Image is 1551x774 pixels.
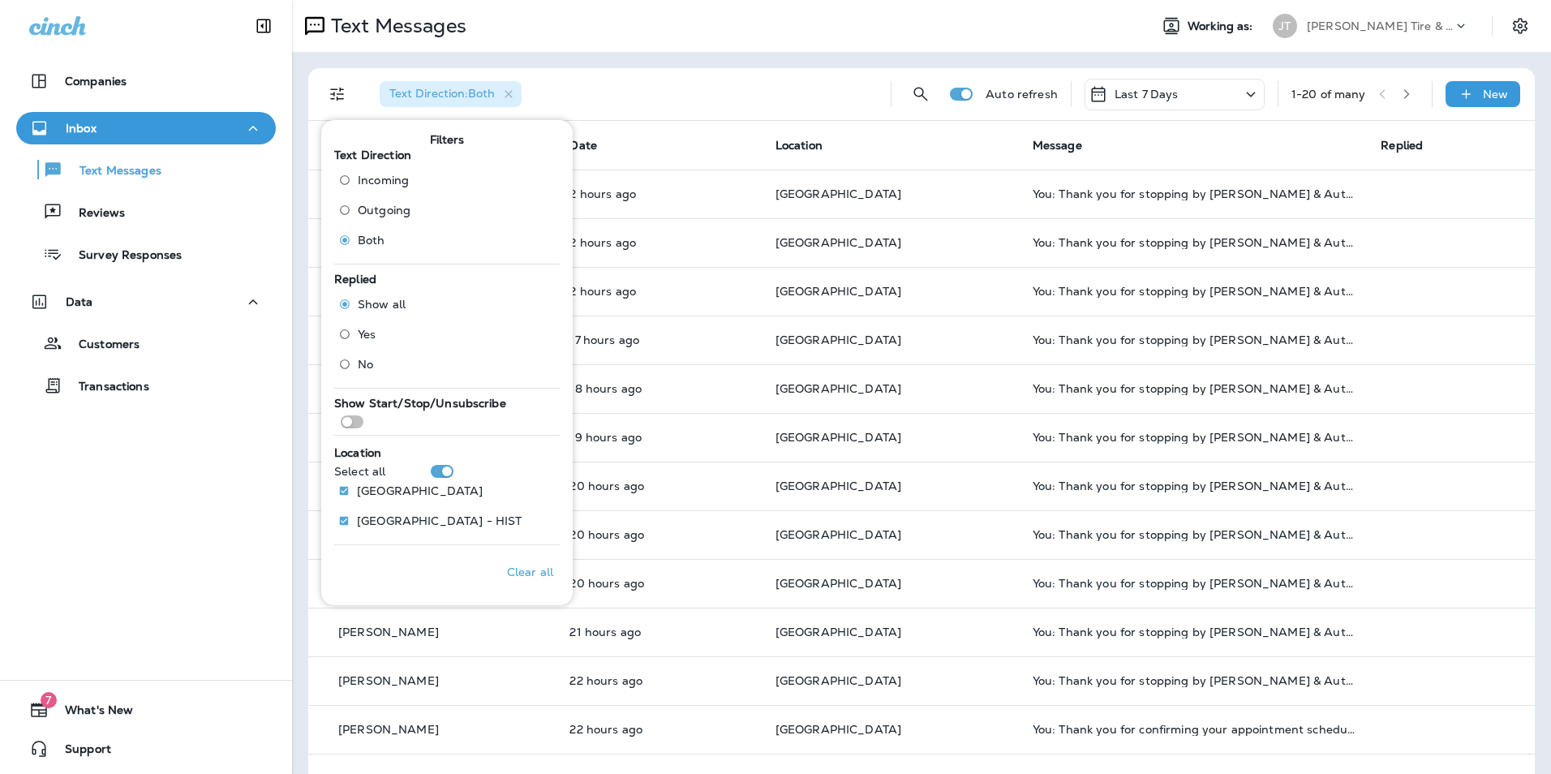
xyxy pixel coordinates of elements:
p: Sep 18, 2025 11:58 AM [569,674,749,687]
span: [GEOGRAPHIC_DATA] [775,187,901,201]
span: Text Direction : Both [389,86,495,101]
span: Incoming [358,174,409,187]
span: Location [775,138,823,153]
span: Show all [358,298,406,311]
p: Transactions [62,380,149,395]
div: You: Thank you for confirming your appointment scheduled for 09/19/2025 12:00 PM with West Dodge ... [1033,723,1356,736]
div: You: Thank you for stopping by Jensen Tire & Auto - West Dodge Road. Please take 30 seconds to le... [1033,577,1356,590]
button: Text Messages [16,153,276,187]
span: Replied [1381,138,1423,153]
div: You: Thank you for stopping by Jensen Tire & Auto - West Dodge Road. Please take 30 seconds to le... [1033,528,1356,541]
div: 1 - 20 of many [1291,88,1366,101]
button: Inbox [16,112,276,144]
button: Companies [16,65,276,97]
button: Settings [1506,11,1535,41]
span: Outgoing [358,204,410,217]
span: Both [358,234,385,247]
button: Collapse Sidebar [241,10,286,42]
p: Last 7 Days [1115,88,1179,101]
p: Reviews [62,206,125,221]
p: Sep 18, 2025 02:59 PM [569,431,749,444]
p: Sep 18, 2025 03:58 PM [569,382,749,395]
span: [GEOGRAPHIC_DATA] [775,576,901,591]
p: Sep 18, 2025 12:58 PM [569,626,749,639]
p: [GEOGRAPHIC_DATA] [357,484,483,497]
div: Filters [321,110,573,605]
div: You: Thank you for stopping by Jensen Tire & Auto - West Dodge Road. Please take 30 seconds to le... [1033,285,1356,298]
p: Companies [65,75,127,88]
div: You: Thank you for stopping by Jensen Tire & Auto - West Dodge Road. Please take 30 seconds to le... [1033,479,1356,492]
p: Text Messages [63,164,161,179]
span: [GEOGRAPHIC_DATA] [775,235,901,250]
span: Date [569,138,597,153]
div: You: Thank you for stopping by Jensen Tire & Auto - West Dodge Road. Please take 30 seconds to le... [1033,236,1356,249]
p: [PERSON_NAME] Tire & Auto [1307,19,1453,32]
span: [GEOGRAPHIC_DATA] [775,527,901,542]
p: Sep 18, 2025 01:58 PM [569,577,749,590]
span: Replied [334,272,376,286]
button: Filters [321,78,354,110]
p: Auto refresh [986,88,1058,101]
p: Survey Responses [62,248,182,264]
p: Sep 18, 2025 02:00 PM [569,479,749,492]
span: [GEOGRAPHIC_DATA] [775,284,901,299]
div: Text Direction:Both [380,81,522,107]
span: Support [49,742,111,762]
p: New [1483,88,1508,101]
button: Search Messages [904,78,937,110]
p: Sep 19, 2025 08:04 AM [569,187,749,200]
button: Data [16,286,276,318]
p: [PERSON_NAME] [338,626,439,639]
div: You: Thank you for stopping by Jensen Tire & Auto - West Dodge Road. Please take 30 seconds to le... [1033,626,1356,639]
div: You: Thank you for stopping by Jensen Tire & Auto - West Dodge Road. Please take 30 seconds to le... [1033,674,1356,687]
span: [GEOGRAPHIC_DATA] [775,430,901,445]
button: 7What's New [16,694,276,726]
div: You: Thank you for stopping by Jensen Tire & Auto - West Dodge Road. Please take 30 seconds to le... [1033,431,1356,444]
span: [GEOGRAPHIC_DATA] [775,673,901,688]
span: Text Direction [334,148,411,162]
p: Sep 19, 2025 08:04 AM [569,236,749,249]
span: Filters [430,133,465,147]
div: JT [1273,14,1297,38]
span: [GEOGRAPHIC_DATA] [775,333,901,347]
p: Text Messages [324,14,466,38]
p: Select all [334,465,385,478]
button: Reviews [16,195,276,229]
button: Support [16,733,276,765]
p: Sep 18, 2025 11:48 AM [569,723,749,736]
span: Yes [358,328,376,341]
p: Data [66,295,93,308]
span: Show Start/Stop/Unsubscribe [334,396,506,411]
span: [GEOGRAPHIC_DATA] [775,381,901,396]
p: Inbox [66,122,97,135]
p: [PERSON_NAME] [338,723,439,736]
span: Message [1033,138,1082,153]
div: You: Thank you for stopping by Jensen Tire & Auto - West Dodge Road. Please take 30 seconds to le... [1033,333,1356,346]
p: Sep 18, 2025 04:58 PM [569,333,749,346]
button: Customers [16,326,276,360]
span: Working as: [1188,19,1257,33]
span: [GEOGRAPHIC_DATA] [775,479,901,493]
span: [GEOGRAPHIC_DATA] [775,722,901,737]
p: [PERSON_NAME] [338,674,439,687]
span: No [358,358,373,371]
span: 7 [41,692,57,708]
span: Location [334,445,381,460]
p: [GEOGRAPHIC_DATA] - HIST [357,514,522,527]
div: You: Thank you for stopping by Jensen Tire & Auto - West Dodge Road. Please take 30 seconds to le... [1033,187,1356,200]
div: You: Thank you for stopping by Jensen Tire & Auto - West Dodge Road. Please take 30 seconds to le... [1033,382,1356,395]
button: Clear all [501,552,560,592]
p: Customers [62,338,140,353]
p: Sep 19, 2025 08:04 AM [569,285,749,298]
span: [GEOGRAPHIC_DATA] [775,625,901,639]
button: Transactions [16,368,276,402]
p: Sep 18, 2025 01:59 PM [569,528,749,541]
span: What's New [49,703,133,723]
p: Clear all [507,565,553,578]
button: Survey Responses [16,237,276,271]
